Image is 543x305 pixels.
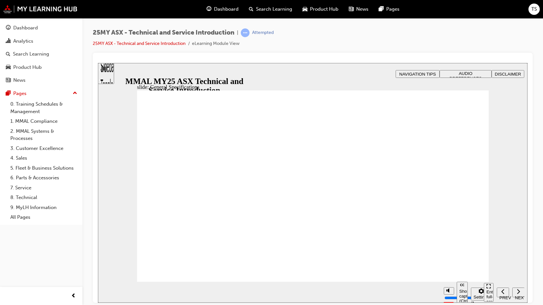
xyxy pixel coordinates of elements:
[13,90,27,97] div: Pages
[399,225,411,234] button: Previous (Ctrl+Alt+Comma)
[417,232,424,237] div: NEXT
[13,50,49,58] div: Search Learning
[356,5,368,13] span: News
[343,219,383,240] div: misc controls
[352,8,384,18] span: AUDIO PREFERENCES
[3,22,80,34] a: Dashboard
[3,21,80,88] button: DashboardAnalyticsSearch LearningProduct HubNews
[8,183,80,193] a: 7. Service
[13,24,38,32] div: Dashboard
[6,51,10,57] span: search-icon
[6,78,11,83] span: news-icon
[244,3,297,16] a: search-iconSearch Learning
[359,219,370,240] button: Show captions (Ctrl+Alt+C)
[346,224,356,232] button: Mute (Ctrl+Alt+M)
[389,226,393,246] div: Enter full-screen (Ctrl+Alt+F)
[8,116,80,126] a: 1. MMAL Compliance
[3,74,80,86] a: News
[13,64,42,71] div: Product Hub
[342,7,394,15] button: AUDIO PREFERENCES
[93,41,186,46] a: 25MY ASX - Technical and Service Introduction
[6,91,11,97] span: pages-icon
[386,5,399,13] span: Pages
[3,61,80,73] a: Product Hub
[8,99,80,116] a: 0. Training Schedules & Management
[531,5,537,13] span: TS
[13,37,33,45] div: Analytics
[3,5,78,13] img: mmal
[207,5,211,13] span: guage-icon
[8,126,80,143] a: 2. MMAL Systems & Processes
[344,3,374,16] a: news-iconNews
[6,38,11,44] span: chart-icon
[386,219,426,240] nav: slide navigation
[303,5,307,13] span: car-icon
[8,212,80,222] a: All Pages
[386,220,396,239] button: Enter full-screen (Ctrl+Alt+F)
[13,77,26,84] div: News
[6,25,11,31] span: guage-icon
[397,9,423,14] span: DISCLAIMER
[376,232,391,237] div: Settings
[298,7,342,15] button: NAVIGATION TIPS
[8,163,80,173] a: 5. Fleet & Business Solutions
[192,40,240,47] li: eLearning Module View
[310,5,338,13] span: Product Hub
[373,225,394,237] button: Settings
[379,5,384,13] span: pages-icon
[256,5,292,13] span: Search Learning
[394,7,426,15] button: DISCLAIMER
[214,5,239,13] span: Dashboard
[201,3,244,16] a: guage-iconDashboard
[3,88,80,100] button: Pages
[297,3,344,16] a: car-iconProduct Hub
[93,29,234,37] span: 25MY ASX - Technical and Service Introduction
[361,226,367,240] div: Show captions (Ctrl+Alt+C)
[301,9,338,14] span: NAVIGATION TIPS
[8,143,80,153] a: 3. Customer Excellence
[8,173,80,183] a: 6. Parts & Accessories
[8,193,80,203] a: 8. Technical
[3,35,80,47] a: Analytics
[401,232,409,237] div: PREV
[241,28,250,37] span: learningRecordVerb_ATTEMPT-icon
[8,203,80,213] a: 9. MyLH Information
[346,232,388,237] input: volume
[373,237,386,257] label: Zoom to fit
[252,30,274,36] div: Attempted
[528,4,540,15] button: TS
[374,3,405,16] a: pages-iconPages
[71,292,76,300] span: prev-icon
[6,65,11,70] span: car-icon
[8,153,80,163] a: 4. Sales
[3,48,80,60] a: Search Learning
[249,5,253,13] span: search-icon
[414,225,427,234] button: Next (Ctrl+Alt+Period)
[73,89,77,98] span: up-icon
[349,5,354,13] span: news-icon
[237,29,238,37] span: |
